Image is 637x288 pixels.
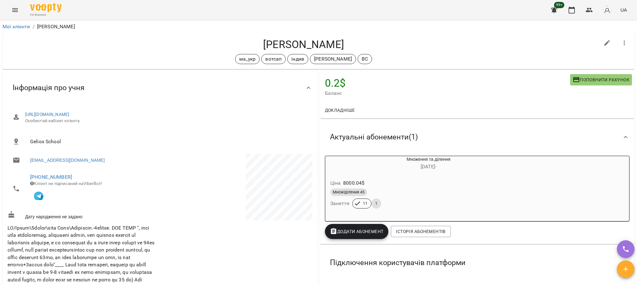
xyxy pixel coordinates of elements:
[330,132,418,142] span: Актуальні абонементи ( 1 )
[330,258,466,268] span: Підключення користувачів платформи
[358,54,372,64] div: ВС
[25,112,69,117] a: [URL][DOMAIN_NAME]
[355,156,502,171] div: Множення та ділення
[30,181,102,186] span: Клієнт не підписаний на ViberBot!
[320,121,635,153] div: Актуальні абонементи(1)
[310,54,356,64] div: [PERSON_NAME]
[8,3,23,18] button: Menu
[37,23,75,30] p: [PERSON_NAME]
[325,156,502,216] button: Множення та ділення[DATE]- Ціна8000.04$Множіділення 45Заняття111
[343,179,364,187] p: 8000.04 $
[330,179,341,187] h6: Ціна
[33,23,35,30] li: /
[330,199,350,208] h6: Заняття
[320,247,635,279] div: Підключення користувачів платформи
[371,201,381,206] span: 1
[261,54,286,64] div: вотсап
[30,138,307,145] span: Gelios School
[30,13,62,17] span: For Business
[330,228,384,235] span: Додати Абонемент
[362,55,368,63] p: ВС
[30,187,47,204] button: Клієнт підписаний на VooptyBot
[30,157,105,163] a: [EMAIL_ADDRESS][DOMAIN_NAME]
[620,7,627,13] span: UA
[396,228,445,235] span: Історія абонементів
[6,209,160,221] div: Дату народження не задано
[573,76,629,84] span: Поповнити рахунок
[30,174,72,180] a: [PHONE_NUMBER]
[287,54,308,64] div: індив
[34,192,43,201] img: Telegram
[30,3,62,12] img: Voopty Logo
[3,23,634,30] nav: breadcrumb
[8,38,600,51] h4: [PERSON_NAME]
[618,4,629,16] button: UA
[322,105,358,116] button: Докладніше
[554,2,564,8] span: 99+
[330,189,367,195] span: Множіділення 45
[239,55,256,63] p: ма_укр
[325,156,355,171] div: Множення та ділення
[570,74,632,85] button: Поповнити рахунок
[391,226,451,237] button: Історія абонементів
[3,72,317,104] div: Інформація про учня
[13,83,84,93] span: Інформація про учня
[325,90,570,97] span: Баланс
[235,54,260,64] div: ма_укр
[359,201,371,206] span: 11
[314,55,352,63] p: [PERSON_NAME]
[265,55,282,63] p: вотсап
[3,24,30,30] a: Мої клієнти
[421,164,436,170] span: [DATE] -
[291,55,304,63] p: індив
[325,77,570,90] h4: 0.2 $
[325,224,389,239] button: Додати Абонемент
[603,6,612,14] img: avatar_s.png
[25,118,307,124] span: Особистий кабінет клієнта
[325,106,355,114] span: Докладніше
